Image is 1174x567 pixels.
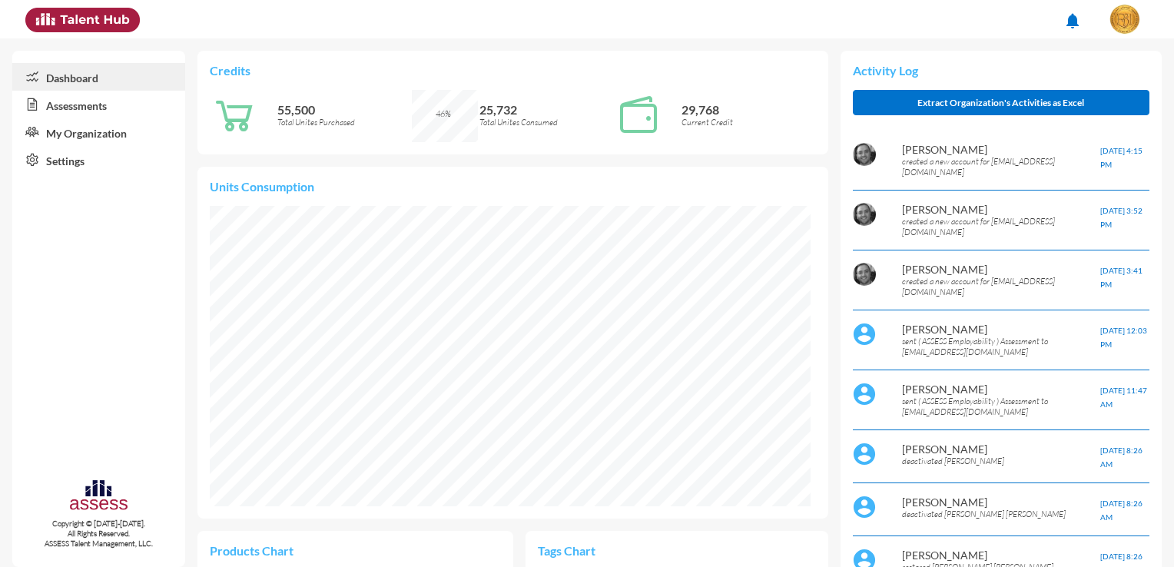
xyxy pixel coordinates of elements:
p: [PERSON_NAME] [902,263,1099,276]
p: deactivated [PERSON_NAME] [PERSON_NAME] [902,509,1099,519]
p: created a new account for [EMAIL_ADDRESS][DOMAIN_NAME] [902,276,1099,297]
span: [DATE] 11:47 AM [1100,386,1147,409]
span: [DATE] 3:41 PM [1100,266,1142,289]
img: AOh14GigaHH8sHFAKTalDol_Rto9g2wtRCd5DeEZ-VfX2Q [853,203,876,226]
a: Dashboard [12,63,185,91]
p: Units Consumption [210,179,815,194]
a: Assessments [12,91,185,118]
p: created a new account for [EMAIL_ADDRESS][DOMAIN_NAME] [902,156,1099,177]
p: Total Unites Consumed [479,117,614,128]
p: Copyright © [DATE]-[DATE]. All Rights Reserved. ASSESS Talent Management, LLC. [12,519,185,549]
img: AOh14GigaHH8sHFAKTalDol_Rto9g2wtRCd5DeEZ-VfX2Q [853,263,876,286]
p: created a new account for [EMAIL_ADDRESS][DOMAIN_NAME] [902,216,1099,237]
a: Settings [12,146,185,174]
p: [PERSON_NAME] [902,496,1099,509]
img: default%20profile%20image.svg [853,443,876,466]
p: Credits [210,63,815,78]
p: [PERSON_NAME] [902,323,1099,336]
p: deactivated [PERSON_NAME] [902,456,1099,466]
img: default%20profile%20image.svg [853,383,876,406]
p: Activity Log [853,63,1149,78]
span: 46% [436,108,451,119]
p: [PERSON_NAME] [902,203,1099,216]
p: sent ( ASSESS Employability ) Assessment to [EMAIL_ADDRESS][DOMAIN_NAME] [902,396,1099,417]
button: Extract Organization's Activities as Excel [853,90,1149,115]
p: Current Credit [682,117,816,128]
img: AOh14GigaHH8sHFAKTalDol_Rto9g2wtRCd5DeEZ-VfX2Q [853,143,876,166]
img: default%20profile%20image.svg [853,323,876,346]
span: [DATE] 3:52 PM [1100,206,1142,229]
a: My Organization [12,118,185,146]
span: [DATE] 8:26 AM [1100,446,1142,469]
mat-icon: notifications [1063,12,1082,30]
p: [PERSON_NAME] [902,443,1099,456]
p: Tags Chart [538,543,677,558]
p: [PERSON_NAME] [902,549,1099,562]
p: Products Chart [210,543,355,558]
span: [DATE] 4:15 PM [1100,146,1142,169]
span: [DATE] 8:26 AM [1100,499,1142,522]
p: 25,732 [479,102,614,117]
p: [PERSON_NAME] [902,143,1099,156]
p: 55,500 [277,102,412,117]
img: default%20profile%20image.svg [853,496,876,519]
img: assesscompany-logo.png [68,478,129,516]
span: [DATE] 12:03 PM [1100,326,1147,349]
p: 29,768 [682,102,816,117]
p: [PERSON_NAME] [902,383,1099,396]
p: sent ( ASSESS Employability ) Assessment to [EMAIL_ADDRESS][DOMAIN_NAME] [902,336,1099,357]
p: Total Unites Purchased [277,117,412,128]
